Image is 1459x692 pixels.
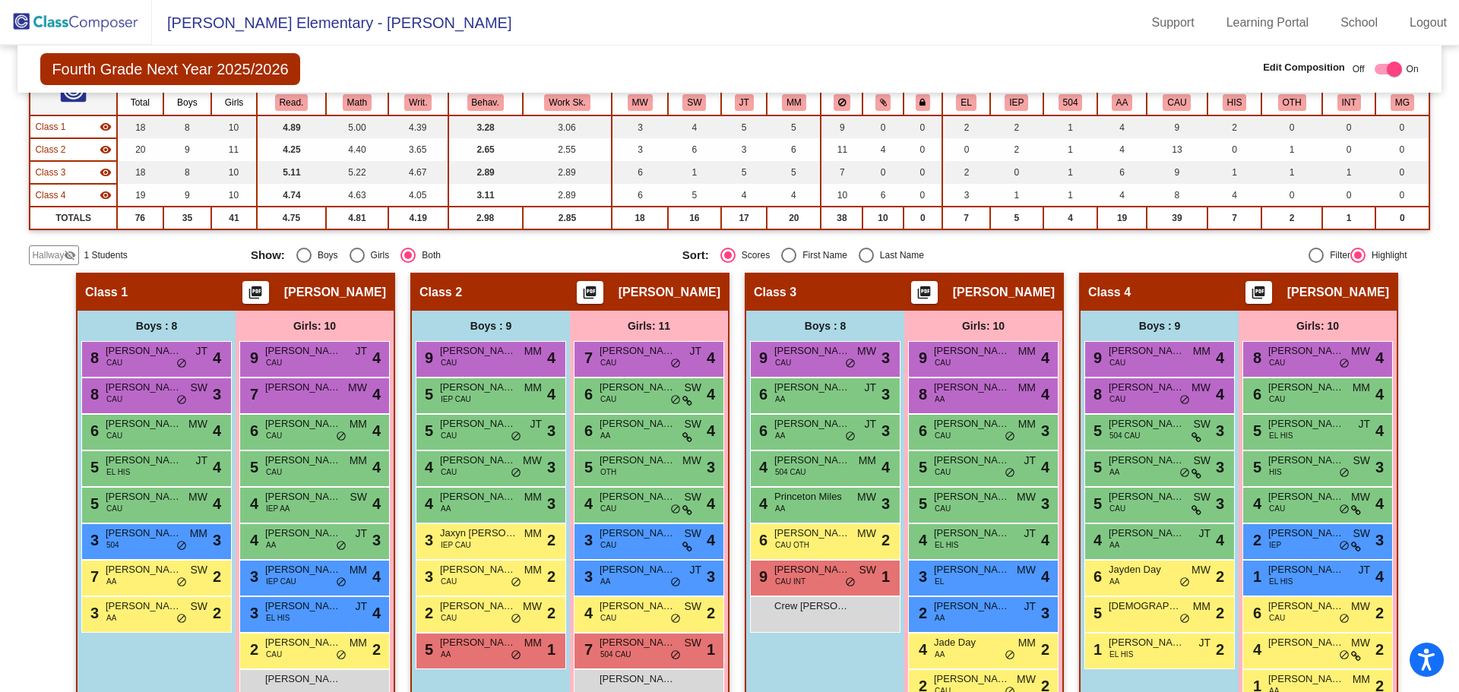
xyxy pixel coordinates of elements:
td: 4.25 [257,138,326,161]
span: MM [1018,343,1036,359]
span: 4 [707,383,715,406]
span: MW [857,343,876,359]
th: African American [1097,90,1147,115]
td: 2.98 [448,207,523,229]
span: MM [524,380,542,396]
span: 7 [246,386,258,403]
button: MM [782,94,806,111]
span: Edit Composition [1263,60,1345,75]
span: Class 1 [85,285,128,300]
span: [PERSON_NAME] [1268,380,1344,395]
td: 6 [668,138,721,161]
span: 4 [1041,383,1049,406]
a: School [1328,11,1390,35]
span: [PERSON_NAME] [265,380,341,395]
td: 1 [1261,161,1322,184]
span: 9 [915,349,927,366]
span: CAU [106,357,122,368]
td: 3 [612,138,667,161]
span: MM [524,343,542,359]
td: 5 [721,115,767,138]
td: 2.55 [523,138,612,161]
span: 7 [581,349,593,366]
td: 8 [1147,184,1207,207]
td: 4 [1097,115,1147,138]
span: 9 [246,349,258,366]
span: Class 4 [1088,285,1131,300]
span: 9 [421,349,433,366]
span: [PERSON_NAME] [934,380,1010,395]
td: 6 [1097,161,1147,184]
td: 3.06 [523,115,612,138]
span: [PERSON_NAME] [774,380,850,395]
span: CAU [266,357,282,368]
td: 4.74 [257,184,326,207]
button: Math [343,94,372,111]
td: 13 [1147,138,1207,161]
td: 9 [821,115,862,138]
td: 9 [1147,115,1207,138]
th: OTHER [1261,90,1322,115]
td: 0 [1261,184,1322,207]
td: 5 [767,161,821,184]
td: 4 [1097,184,1147,207]
span: 8 [1090,386,1102,403]
span: CAU [600,357,616,368]
td: 17 [721,207,767,229]
td: 5 [721,161,767,184]
td: 10 [211,115,257,138]
td: 2 [990,115,1043,138]
span: Show: [251,248,285,262]
td: Abigail Meade - No Class Name [30,161,116,184]
span: 4 [547,383,555,406]
th: Keep away students [821,90,862,115]
span: CAU [775,357,791,368]
span: 4 [707,346,715,369]
span: 4 [372,346,381,369]
mat-icon: visibility [100,144,112,156]
td: 9 [1147,161,1207,184]
div: First Name [796,248,847,262]
span: Class 3 [754,285,796,300]
span: [PERSON_NAME] [PERSON_NAME] [106,380,182,395]
span: 8 [87,386,99,403]
td: Krista Massie - No Class Name [30,115,116,138]
div: Both [416,248,441,262]
td: 4.39 [388,115,448,138]
th: Total [117,90,163,115]
span: MW [1192,380,1211,396]
span: 8 [87,349,99,366]
a: Support [1140,11,1207,35]
td: 0 [1322,184,1375,207]
button: Read. [275,94,309,111]
mat-icon: visibility_off [64,249,76,261]
div: Boys : 8 [78,311,236,341]
th: Intervention Services with Mrs. Davidson [1322,90,1375,115]
span: do_not_disturb_alt [1339,358,1350,370]
span: [PERSON_NAME] [934,343,1010,359]
td: 9 [163,138,211,161]
span: IEP CAU [441,393,471,405]
span: Class 2 [35,143,65,156]
th: Keep with students [862,90,903,115]
td: 41 [211,207,257,229]
td: 1 [1043,138,1097,161]
td: 5.11 [257,161,326,184]
span: AA [775,393,785,405]
button: IEP [1005,94,1028,111]
div: Boys : 9 [1081,311,1239,341]
td: 4 [1207,184,1261,207]
span: Fourth Grade Next Year 2025/2026 [40,53,299,85]
td: 1 [1261,138,1322,161]
div: Filter [1324,248,1350,262]
span: [PERSON_NAME] [1268,343,1344,359]
td: 1 [1043,115,1097,138]
td: 2.89 [523,161,612,184]
td: 18 [117,161,163,184]
span: Hallway [32,248,64,262]
mat-icon: visibility [100,166,112,179]
a: Logout [1397,11,1459,35]
div: Girls: 10 [236,311,394,341]
td: 1 [1207,161,1261,184]
td: 10 [211,161,257,184]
